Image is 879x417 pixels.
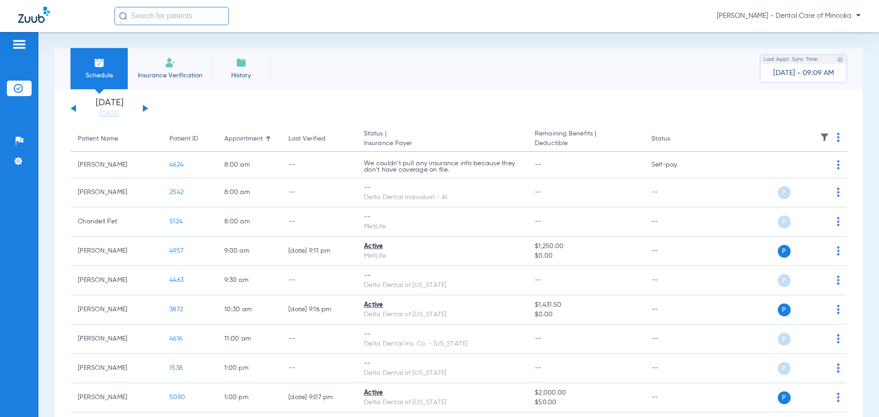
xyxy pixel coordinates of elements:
[364,160,520,173] p: We couldn’t pull any insurance info because they don’t have coverage on file.
[837,160,840,169] img: group-dot-blue.svg
[364,339,520,349] div: Delta Dental Ins. Co. - [US_STATE]
[717,11,861,21] span: [PERSON_NAME] - Dental Care of Minooka
[281,152,357,178] td: --
[82,98,137,119] li: [DATE]
[778,303,791,316] span: P
[288,134,349,144] div: Last Verified
[12,39,27,50] img: hamburger-icon
[281,325,357,354] td: --
[71,178,162,207] td: [PERSON_NAME]
[135,71,206,80] span: Insurance Verification
[837,363,840,373] img: group-dot-blue.svg
[535,162,542,168] span: --
[644,237,706,266] td: --
[644,178,706,207] td: --
[364,251,520,261] div: MetLife
[71,354,162,383] td: [PERSON_NAME]
[357,126,527,152] th: Status |
[281,178,357,207] td: --
[535,388,636,398] span: $2,000.00
[281,266,357,295] td: --
[527,126,644,152] th: Remaining Benefits |
[217,178,281,207] td: 8:00 AM
[364,242,520,251] div: Active
[77,71,121,80] span: Schedule
[535,277,542,283] span: --
[837,276,840,285] img: group-dot-blue.svg
[71,207,162,237] td: Chandell Pet
[778,274,791,287] span: P
[71,383,162,412] td: [PERSON_NAME]
[169,134,198,144] div: Patient ID
[535,398,636,407] span: $50.00
[837,188,840,197] img: group-dot-blue.svg
[364,212,520,222] div: --
[535,242,636,251] span: $1,250.00
[169,336,182,342] span: 4616
[169,162,184,168] span: 4624
[535,139,636,148] span: Deductible
[778,391,791,404] span: P
[778,186,791,199] span: P
[364,359,520,368] div: --
[281,354,357,383] td: --
[288,134,326,144] div: Last Verified
[764,55,819,64] span: Last Appt. Sync Time:
[217,266,281,295] td: 9:30 AM
[217,237,281,266] td: 9:00 AM
[217,295,281,325] td: 10:30 AM
[837,217,840,226] img: group-dot-blue.svg
[837,334,840,343] img: group-dot-blue.svg
[644,295,706,325] td: --
[281,207,357,237] td: --
[778,333,791,346] span: P
[364,193,520,202] div: Delta Dental Individual - AI
[281,237,357,266] td: [DATE] 9:11 PM
[281,295,357,325] td: [DATE] 9:16 PM
[169,134,210,144] div: Patient ID
[644,207,706,237] td: --
[364,183,520,193] div: --
[71,266,162,295] td: [PERSON_NAME]
[71,237,162,266] td: [PERSON_NAME]
[535,189,542,195] span: --
[364,388,520,398] div: Active
[837,305,840,314] img: group-dot-blue.svg
[71,295,162,325] td: [PERSON_NAME]
[837,393,840,402] img: group-dot-blue.svg
[94,57,105,68] img: Schedule
[165,57,176,68] img: Manual Insurance Verification
[535,251,636,261] span: $0.00
[217,325,281,354] td: 11:00 AM
[18,7,50,23] img: Zuub Logo
[644,354,706,383] td: --
[217,354,281,383] td: 1:00 PM
[535,310,636,320] span: $0.00
[778,216,791,228] span: P
[773,69,834,78] span: [DATE] - 09:09 AM
[169,277,184,283] span: 4463
[169,189,184,195] span: 2542
[535,300,636,310] span: $1,431.50
[364,398,520,407] div: Delta Dental of [US_STATE]
[837,133,840,142] img: group-dot-blue.svg
[837,246,840,255] img: group-dot-blue.svg
[217,207,281,237] td: 8:00 AM
[644,383,706,412] td: --
[169,365,183,371] span: 1538
[217,152,281,178] td: 8:00 AM
[82,109,137,119] a: [DATE]
[364,222,520,232] div: MetLife
[169,248,184,254] span: 4957
[364,139,520,148] span: Insurance Payer
[837,56,843,63] img: last sync help info
[644,126,706,152] th: Status
[71,325,162,354] td: [PERSON_NAME]
[778,245,791,258] span: P
[364,281,520,290] div: Delta Dental of [US_STATE]
[820,133,829,142] img: filter.svg
[114,7,229,25] input: Search for patients
[644,152,706,178] td: Self-pay
[217,383,281,412] td: 1:00 PM
[535,336,542,342] span: --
